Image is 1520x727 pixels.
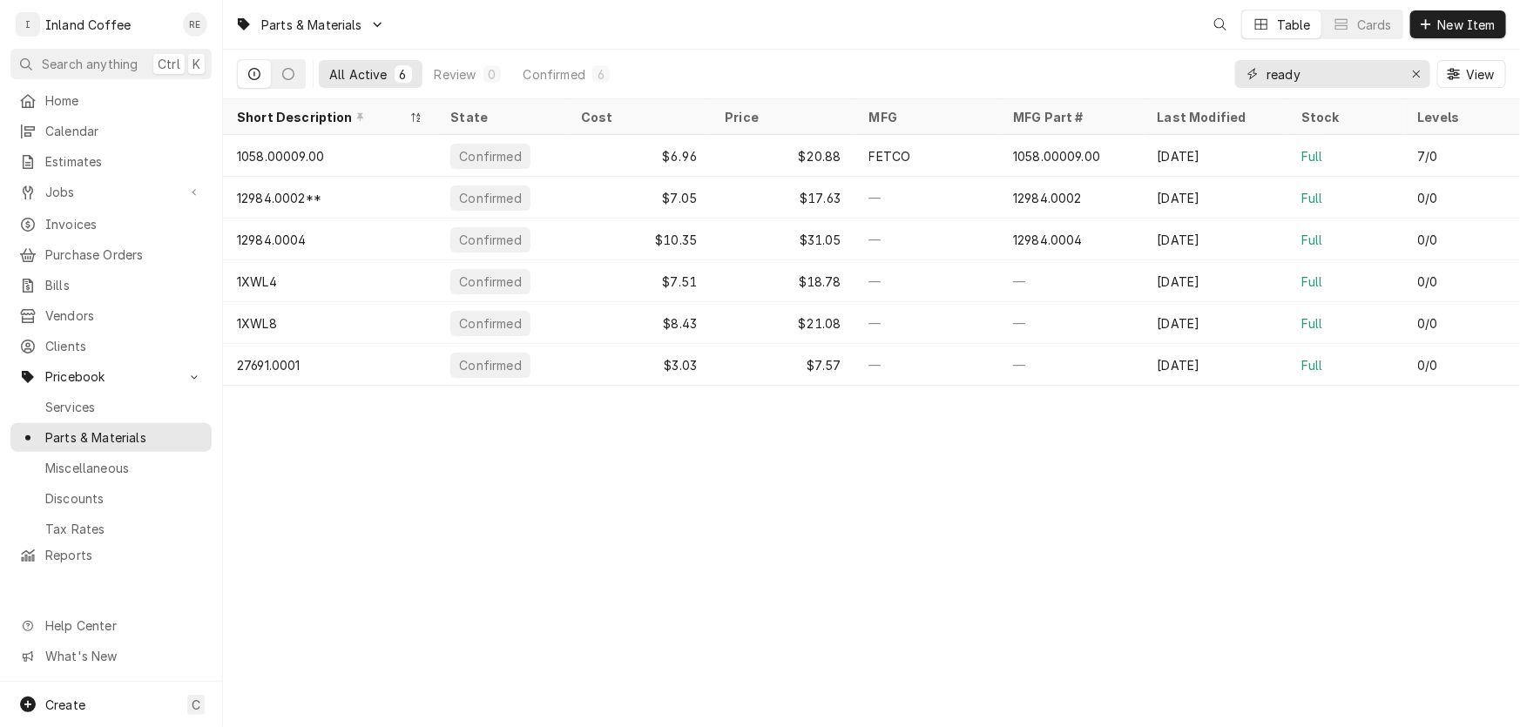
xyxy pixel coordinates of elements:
div: Table [1277,16,1311,34]
a: Tax Rates [10,515,212,543]
div: [DATE] [1144,177,1287,219]
div: Confirmed [457,314,523,333]
div: [DATE] [1144,344,1287,386]
div: 6 [596,65,606,84]
div: $6.96 [567,135,711,177]
span: Services [45,398,203,416]
div: All Active [329,65,388,84]
div: Short Description [237,108,405,126]
span: C [192,696,200,714]
div: $31.05 [711,219,855,260]
span: Clients [45,337,203,355]
div: 12984.0002 [1013,189,1082,207]
a: Go to Jobs [10,178,212,206]
span: Jobs [45,183,177,201]
div: $20.88 [711,135,855,177]
div: Last Modified [1158,108,1270,126]
div: 1XWL8 [237,314,277,333]
div: MFG [869,108,982,126]
div: — [999,344,1143,386]
a: Go to What's New [10,642,212,670]
div: [DATE] [1144,219,1287,260]
div: FETCO [869,147,911,165]
div: Full [1301,314,1323,333]
a: Vendors [10,301,212,330]
div: 1XWL4 [237,273,277,291]
span: New Item [1435,16,1499,34]
span: Purchase Orders [45,246,203,264]
a: Bills [10,271,212,300]
a: Go to Help Center [10,611,212,640]
div: Confirmed [457,147,523,165]
div: — [855,219,999,260]
a: Calendar [10,117,212,145]
div: 7/0 [1418,147,1438,165]
div: Full [1301,356,1323,374]
span: Pricebook [45,367,177,386]
div: 0/0 [1418,231,1438,249]
div: $10.35 [567,219,711,260]
span: Calendar [45,122,203,140]
div: Price [725,108,837,126]
a: Miscellaneous [10,454,212,482]
div: $17.63 [711,177,855,219]
a: Home [10,86,212,115]
div: Confirmed [457,231,523,249]
span: Bills [45,276,203,294]
div: Confirmed [457,273,523,291]
div: $21.08 [711,302,855,344]
div: $18.78 [711,260,855,302]
div: 1058.00009.00 [1013,147,1100,165]
div: Full [1301,147,1323,165]
div: $7.05 [567,177,711,219]
div: [DATE] [1144,302,1287,344]
a: Purchase Orders [10,240,212,269]
div: 12984.0004 [237,231,307,249]
span: Parts & Materials [45,428,203,447]
div: — [855,260,999,302]
div: 1058.00009.00 [237,147,324,165]
span: Reports [45,546,203,564]
span: Tax Rates [45,520,203,538]
div: 12984.0004 [1013,231,1083,249]
a: Services [10,393,212,421]
div: Cost [581,108,693,126]
div: Review [435,65,476,84]
div: MFG Part # [1013,108,1125,126]
a: Go to Pricebook [10,362,212,391]
a: Invoices [10,210,212,239]
button: Open search [1206,10,1234,38]
div: $8.43 [567,302,711,344]
div: 0 [487,65,497,84]
a: Go to Parts & Materials [228,10,392,39]
div: 0/0 [1418,189,1438,207]
div: Full [1301,231,1323,249]
div: [DATE] [1144,135,1287,177]
input: Keyword search [1267,60,1397,88]
button: New Item [1410,10,1506,38]
div: Stock [1301,108,1386,126]
span: Discounts [45,489,203,508]
div: Confirmed [524,65,585,84]
span: Search anything [42,55,138,73]
div: 0/0 [1418,356,1438,374]
div: $7.57 [711,344,855,386]
a: Reports [10,541,212,569]
span: Estimates [45,152,203,171]
div: RE [183,12,207,37]
button: Search anythingCtrlK [10,49,212,79]
a: Clients [10,332,212,360]
div: Levels [1418,108,1503,126]
button: View [1437,60,1506,88]
span: Create [45,697,85,712]
span: K [193,55,200,73]
span: Vendors [45,306,203,325]
button: Erase input [1402,60,1430,88]
div: Cards [1357,16,1392,34]
div: — [999,260,1143,302]
div: Confirmed [457,356,523,374]
div: 6 [398,65,409,84]
span: Ctrl [158,55,180,73]
a: Estimates [10,147,212,176]
div: 12984.0002** [237,189,321,207]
